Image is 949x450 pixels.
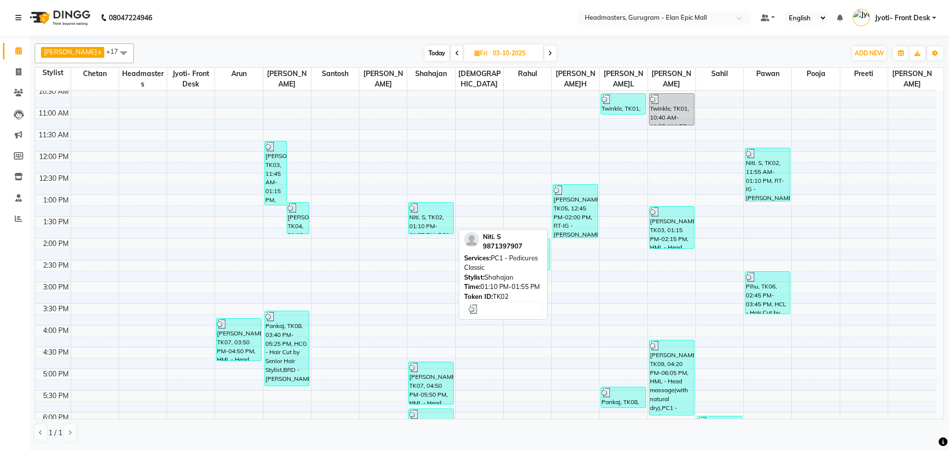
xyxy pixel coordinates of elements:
[167,68,215,90] span: Jyoti- Front Desk
[553,185,598,238] div: [PERSON_NAME], TK05, 12:45 PM-02:00 PM, RT-IG - [PERSON_NAME] Touchup(one inch only)
[35,68,71,78] div: Stylist
[601,94,646,114] div: Twinkle, TK01, 10:40 AM-11:10 AM, BD - Blow dry
[464,283,480,290] span: Time:
[875,13,930,23] span: Jyoti- Front Desk
[41,412,71,423] div: 6:00 PM
[41,347,71,358] div: 4:30 PM
[37,130,71,140] div: 11:30 AM
[464,292,493,300] span: Token ID:
[263,68,311,90] span: [PERSON_NAME]
[648,68,695,90] span: [PERSON_NAME]
[464,254,538,272] span: PC1 - Pedicures Classic
[855,49,884,57] span: ADD NEW
[48,428,62,438] span: 1 / 1
[215,68,262,80] span: Arun
[792,68,839,80] span: Pooja
[649,340,694,415] div: [PERSON_NAME]l, TK09, 04:20 PM-06:05 PM, HML - Head massage(with natural dry),PC1 - Pedicures Cla...
[109,4,152,32] b: 08047224946
[696,68,743,80] span: Sahil
[41,195,71,205] div: 1:00 PM
[265,141,287,205] div: [PERSON_NAME]t, TK03, 11:45 AM-01:15 PM, HCGD - Hair Cut by Creative Director,BRD -[PERSON_NAME]d
[41,326,71,336] div: 4:00 PM
[840,68,888,80] span: Preeti
[106,47,126,55] span: +17
[490,46,539,61] input: 2025-10-03
[745,272,790,314] div: Pihu, TK06, 02:45 PM-03:45 PM, HCL - Hair Cut by Senior Hair Stylist
[407,68,455,80] span: Shahajan
[472,49,490,57] span: Fri
[44,48,97,56] span: [PERSON_NAME]
[41,260,71,271] div: 2:30 PM
[41,304,71,314] div: 3:30 PM
[409,362,453,404] div: [PERSON_NAME]A, TK07, 04:50 PM-05:50 PM, HML - Head massage(with natural dry)
[456,68,503,90] span: [DEMOGRAPHIC_DATA]
[649,206,694,248] div: [PERSON_NAME]t, TK03, 01:15 PM-02:15 PM, HML - Head massage(with natural dry)
[216,319,261,361] div: [PERSON_NAME], TK07, 03:50 PM-04:50 PM, HML - Head massage(with natural dry)
[41,369,71,379] div: 5:00 PM
[409,203,453,234] div: Niti. S, TK02, 01:10 PM-01:55 PM, PC1 - Pedicures Classic
[41,217,71,227] div: 1:30 PM
[71,68,119,80] span: Chetan
[600,68,647,90] span: [PERSON_NAME]l
[97,48,101,56] a: x
[409,409,453,440] div: Pankaj, TK08, 05:55 PM-06:40 PM, BD - Blow dry
[425,45,449,61] span: Today
[464,273,484,281] span: Stylist:
[601,387,646,408] div: Pankaj, TK08, 05:25 PM-05:55 PM, SSL - Shampoo
[744,68,791,80] span: Pawan
[649,94,694,125] div: Twinkle, TK01, 10:40 AM-11:25 AM, BD - Blow dry
[41,282,71,292] div: 3:00 PM
[483,233,501,241] span: Niti. S
[119,68,167,90] span: Headmasters
[37,108,71,119] div: 11:00 AM
[25,4,93,32] img: logo
[287,203,309,234] div: [PERSON_NAME], TK04, 01:10 PM-01:55 PM, BRD -[PERSON_NAME]d
[37,173,71,184] div: 12:30 PM
[41,391,71,401] div: 5:30 PM
[745,148,790,201] div: Niti. S, TK02, 11:55 AM-01:10 PM, RT-IG - [PERSON_NAME] Touchup(one inch only)
[37,86,71,97] div: 10:30 AM
[41,239,71,249] div: 2:00 PM
[311,68,359,80] span: Santosh
[464,282,542,292] div: 01:10 PM-01:55 PM
[853,9,870,26] img: Jyoti- Front Desk
[37,152,71,162] div: 12:00 PM
[464,254,491,262] span: Services:
[888,68,936,90] span: [PERSON_NAME]
[359,68,407,90] span: [PERSON_NAME]
[852,46,886,60] button: ADD NEW
[483,242,522,251] div: 9871397907
[265,311,309,386] div: Pankaj, TK08, 03:40 PM-05:25 PM, HCG - Hair Cut by Senior Hair Stylist,BRD -[PERSON_NAME]d
[464,232,479,247] img: profile
[464,273,542,283] div: Shahajan
[464,292,542,302] div: TK02
[504,68,551,80] span: Rahul
[552,68,599,90] span: [PERSON_NAME]h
